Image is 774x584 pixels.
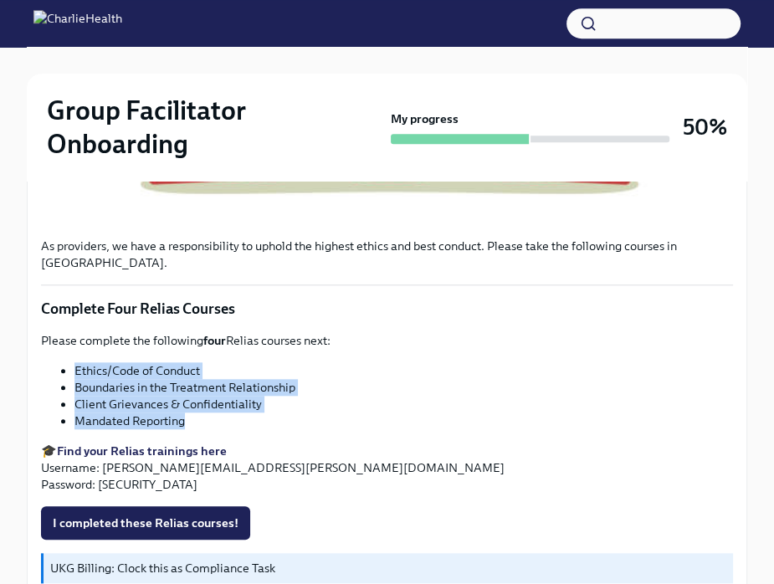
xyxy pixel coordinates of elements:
[33,10,122,37] img: CharlieHealth
[203,333,226,348] strong: four
[74,379,733,396] li: Boundaries in the Treatment Relationship
[41,332,733,349] p: Please complete the following Relias courses next:
[391,110,459,127] strong: My progress
[41,443,733,493] p: 🎓 Username: [PERSON_NAME][EMAIL_ADDRESS][PERSON_NAME][DOMAIN_NAME] Password: [SECURITY_DATA]
[53,515,238,531] span: I completed these Relias courses!
[683,112,727,142] h3: 50%
[50,560,726,576] p: UKG Billing: Clock this as Compliance Task
[74,412,733,429] li: Mandated Reporting
[74,362,733,379] li: Ethics/Code of Conduct
[41,506,250,540] button: I completed these Relias courses!
[47,94,384,161] h2: Group Facilitator Onboarding
[41,238,733,271] p: As providers, we have a responsibility to uphold the highest ethics and best conduct. Please take...
[74,396,733,412] li: Client Grievances & Confidentiality
[57,443,227,458] a: Find your Relias trainings here
[41,299,733,319] p: Complete Four Relias Courses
